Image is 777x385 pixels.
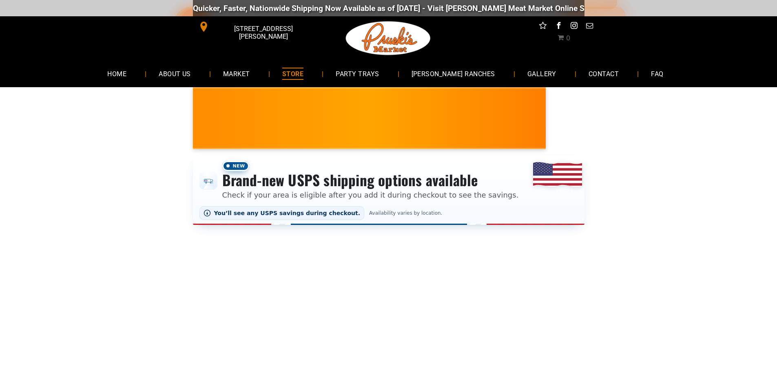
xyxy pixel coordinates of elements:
a: CONTACT [576,63,631,84]
span: 0 [566,34,570,42]
a: [STREET_ADDRESS][PERSON_NAME] [193,20,318,33]
img: Pruski-s+Market+HQ+Logo2-1920w.png [344,16,432,60]
a: instagram [569,20,579,33]
span: Availability varies by location. [367,210,444,216]
a: email [584,20,595,33]
span: [STREET_ADDRESS][PERSON_NAME] [210,21,316,44]
a: [PERSON_NAME] RANCHES [399,63,507,84]
div: Shipping options announcement [193,156,584,225]
span: You’ll see any USPS savings during checkout. [214,210,361,216]
span: New [222,161,249,171]
a: Social network [538,20,548,33]
a: FAQ [639,63,675,84]
a: ABOUT US [146,63,203,84]
a: GALLERY [515,63,569,84]
p: Check if your area is eligible after you add it during checkout to see the savings. [222,189,519,200]
a: PARTY TRAYS [323,63,391,84]
a: facebook [553,20,564,33]
a: HOME [95,63,139,84]
span: [PERSON_NAME] MARKET [531,124,691,137]
div: Quicker, Faster, Nationwide Shipping Now Available as of [DATE] - Visit [PERSON_NAME] Meat Market... [182,4,676,13]
a: STORE [270,63,316,84]
a: MARKET [211,63,262,84]
h3: Brand-new USPS shipping options available [222,171,519,189]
